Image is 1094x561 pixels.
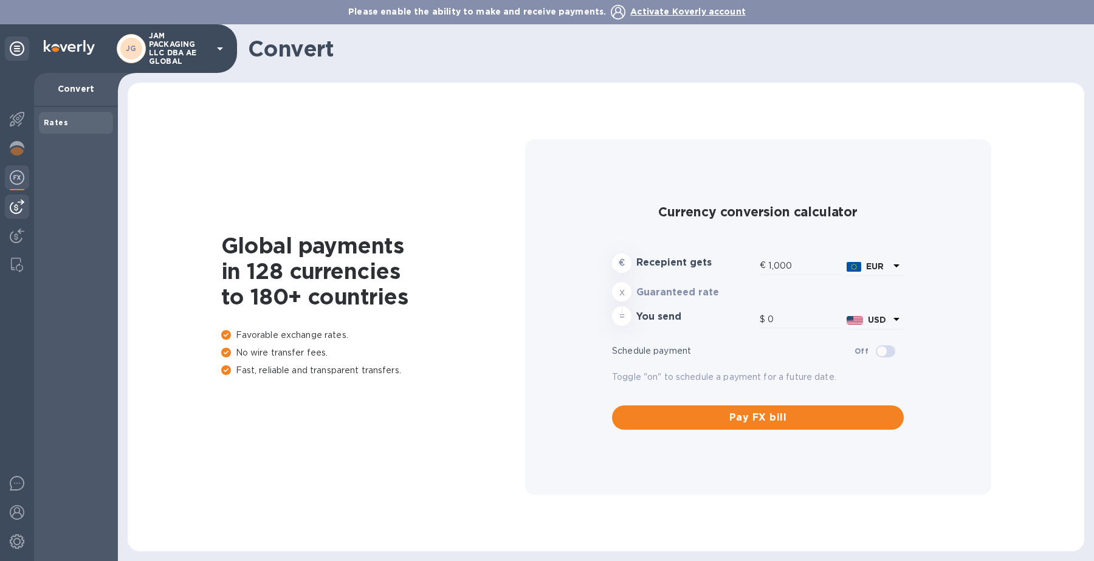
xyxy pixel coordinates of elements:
input: Amount [768,256,842,275]
div: $ [760,311,768,329]
img: Foreign exchange [10,170,24,185]
div: = [612,306,631,326]
span: Pay FX bill [622,410,894,425]
div: Unpin categories [5,36,29,61]
h3: Guaranteed rate [636,287,755,298]
b: Rates [44,118,68,127]
b: Off [855,346,869,356]
img: USD [847,316,863,325]
img: Logo [44,40,95,55]
b: Please enable the ability to make and receive payments. [348,7,746,16]
p: Schedule payment [612,345,855,357]
h2: Currency conversion calculator [612,204,904,219]
h1: Convert [248,36,1075,61]
div: x [612,282,631,301]
p: Fast, reliable and transparent transfers. [221,364,525,377]
p: Toggle "on" to schedule a payment for a future date. [612,371,904,384]
b: USD [868,315,886,325]
button: Pay FX bill [612,405,904,430]
input: Amount [768,311,842,329]
strong: € [619,258,625,267]
b: JG [126,44,137,53]
div: € [760,256,768,275]
p: Favorable exchange rates. [221,329,525,342]
p: Convert [44,83,108,95]
h3: You send [636,311,755,323]
h1: Global payments in 128 currencies to 180+ countries [221,233,525,309]
span: Activate Koverly account [630,7,746,16]
p: No wire transfer fees. [221,346,525,359]
h3: Recepient gets [636,257,755,269]
p: JAM PACKAGING LLC DBA AE GLOBAL [149,32,210,66]
b: EUR [866,261,884,271]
